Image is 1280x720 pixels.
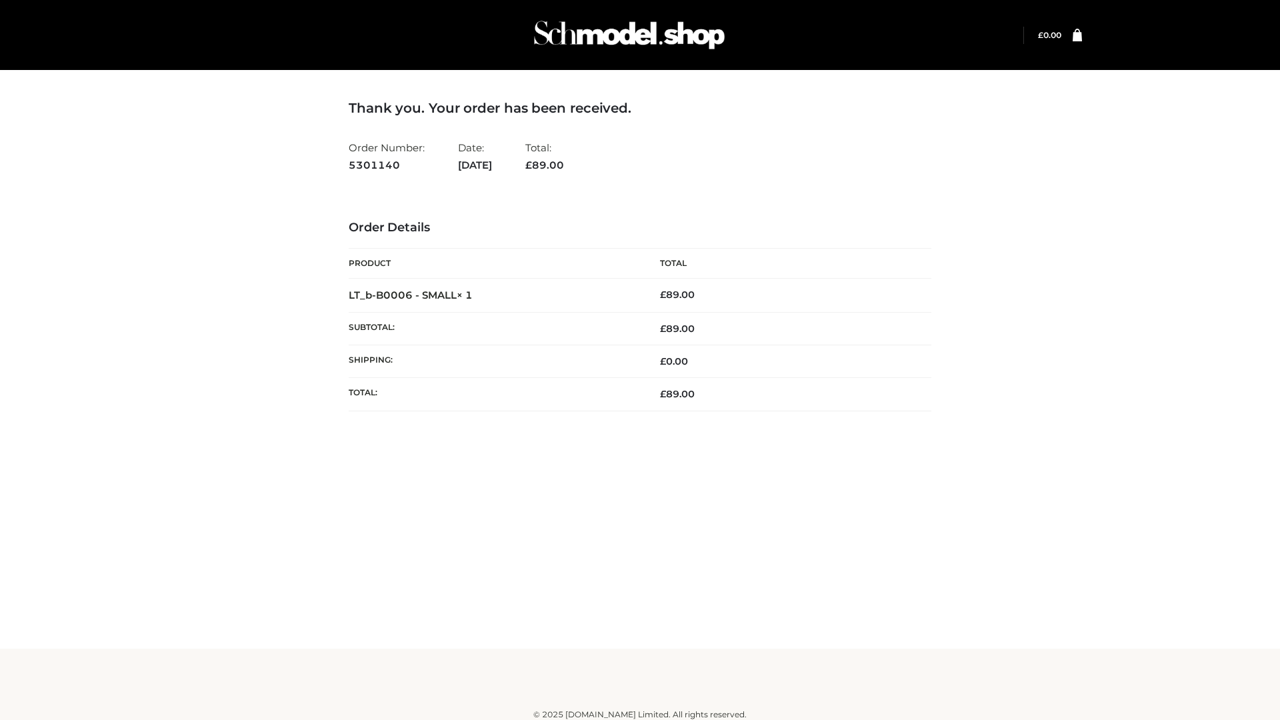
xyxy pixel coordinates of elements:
span: £ [660,355,666,367]
strong: [DATE] [458,157,492,174]
span: £ [660,388,666,400]
a: £0.00 [1038,30,1061,40]
bdi: 89.00 [660,289,695,301]
th: Total [640,249,931,279]
span: 89.00 [525,159,564,171]
bdi: 0.00 [660,355,688,367]
h3: Order Details [349,221,931,235]
span: £ [660,289,666,301]
span: 89.00 [660,323,695,335]
h3: Thank you. Your order has been received. [349,100,931,116]
bdi: 0.00 [1038,30,1061,40]
span: £ [1038,30,1043,40]
strong: LT_b-B0006 - SMALL [349,289,473,301]
th: Product [349,249,640,279]
strong: × 1 [457,289,473,301]
th: Subtotal: [349,312,640,345]
strong: 5301140 [349,157,425,174]
li: Total: [525,136,564,177]
th: Shipping: [349,345,640,378]
th: Total: [349,378,640,411]
li: Date: [458,136,492,177]
span: £ [660,323,666,335]
span: £ [525,159,532,171]
span: 89.00 [660,388,695,400]
img: Schmodel Admin 964 [529,9,729,61]
li: Order Number: [349,136,425,177]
